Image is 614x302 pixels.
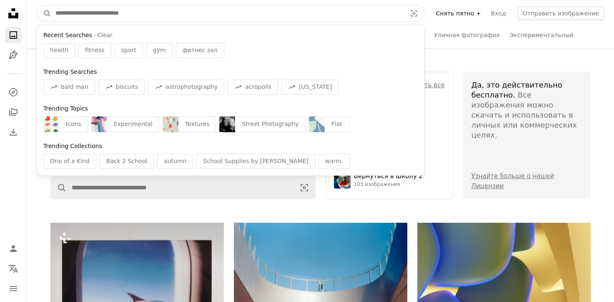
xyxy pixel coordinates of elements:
[5,240,22,257] a: Войдите в систему / Зарегистрируйтесь
[354,172,423,180] ya-tr-span: Вернуться в школу 2
[309,116,325,132] img: premium_vector-1731660406144-6a3fe8e15ac2
[43,143,102,149] span: Trending Collections
[5,124,22,141] a: История загрузок
[354,181,401,187] ya-tr-span: 103 изображения
[43,105,88,112] span: Trending Topics
[50,176,316,199] form: Поиск визуальных элементов по всему сайту
[43,154,96,169] div: One of a Kind
[37,5,424,22] form: Поиск визуальных элементов по всему сайту
[61,83,88,91] span: bald man
[5,5,22,23] a: Главная страница — Unplash
[431,7,486,20] a: Снять пятно +
[183,46,218,55] span: фитнес зал
[107,116,159,132] div: Experimental
[486,7,511,20] a: Вход
[5,47,22,63] a: Иллюстрации
[5,104,22,121] a: Коллекции
[5,280,22,297] button: Меню
[417,277,591,284] a: Абстрактные органические формы с синими и жёлтыми градиентами
[85,46,104,55] span: fitness
[163,116,178,132] img: premium_photo-1746420146061-0256c1335fe4
[5,27,22,43] a: Фото
[219,116,235,132] img: premium_photo-1728498509310-23faa8d96510
[434,30,499,40] ya-tr-span: Уличная фотография
[5,84,22,101] a: Исследовать
[37,5,51,21] button: Поиск Unsplash
[334,97,445,113] a: Астрофотография82 изображения
[5,260,22,277] button: Язык
[436,10,481,17] ya-tr-span: Снять пятно +
[334,122,445,138] a: Золотое Сияние40 изображений
[471,172,554,190] a: Узнайте больше о нашей Лицензии
[318,154,350,169] div: warm.
[334,172,351,189] img: premium_photo-1683135218355-6d72011bf303
[165,83,218,91] span: astrophotography
[157,154,193,169] div: autumn
[43,31,418,40] div: ·
[404,5,424,21] button: Визуальный поиск
[43,31,92,40] span: Recent Searches
[491,10,506,17] ya-tr-span: Вход
[43,68,97,75] span: Trending Searches
[51,176,67,199] button: Поиск Unsplash
[509,22,573,48] a: Экспериментальный
[178,116,216,132] div: Textures
[43,116,59,132] img: premium_vector-1753107438975-30d50abb6869
[235,116,305,132] div: Street Photography
[334,147,445,164] a: осень248 изображений
[471,91,577,139] ya-tr-span: Все изображения можно скачать и использовать в личных или коммерческих целях.
[153,46,166,55] span: gym
[518,7,604,20] button: Отправить изображение
[299,83,332,91] span: [US_STATE]
[509,30,573,40] ya-tr-span: Экспериментальный
[100,154,154,169] div: Back 2 School
[293,176,315,199] button: Визуальный поиск
[245,83,271,91] span: acropolis
[434,22,499,48] a: Уличная фотография
[471,81,562,99] ya-tr-span: Да, это действительно бесплатно.
[234,277,407,284] a: Современная архитектура с человеком на балконе
[325,116,349,132] div: Flat
[91,116,107,132] img: premium_photo-1758726036920-6b93c720289d
[116,83,138,91] span: biscuits
[334,172,445,189] a: Вернуться в школу 2103 изображения
[59,116,88,132] div: Icons
[97,31,113,40] button: Clear
[121,46,136,55] span: sport
[50,46,68,55] span: health
[523,10,599,17] ya-tr-span: Отправить изображение
[196,154,315,169] div: School Supplies by [PERSON_NAME]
